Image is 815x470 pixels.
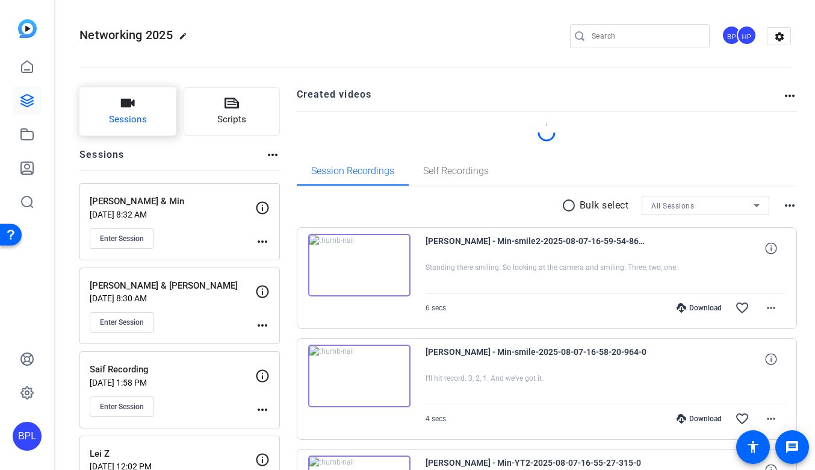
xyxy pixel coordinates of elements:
img: thumb-nail [308,345,411,407]
h2: Sessions [79,148,125,171]
mat-icon: favorite_border [735,301,749,315]
img: thumb-nail [308,234,411,296]
mat-icon: more_horiz [782,198,797,213]
mat-icon: more_horiz [782,89,797,103]
mat-icon: radio_button_unchecked [562,198,580,213]
div: BP [722,25,742,45]
button: Enter Session [90,396,154,417]
span: Session Recordings [311,166,394,176]
mat-icon: more_horiz [255,318,270,333]
mat-icon: more_horiz [265,148,280,162]
div: Download [671,303,728,313]
button: Sessions [79,87,176,136]
button: Enter Session [90,228,154,249]
span: [PERSON_NAME] - Min-smile2-2025-08-07-16-59-54-868-0 [426,234,648,263]
h2: Created videos [297,87,783,111]
span: Enter Session [100,402,144,412]
span: [PERSON_NAME] - Min-smile-2025-08-07-16-58-20-964-0 [426,345,648,374]
mat-icon: edit [179,32,193,46]
div: BPL [13,422,42,451]
input: Search [592,29,700,43]
p: [PERSON_NAME] & [PERSON_NAME] [90,279,255,293]
mat-icon: accessibility [746,440,760,454]
ngx-avatar: Hit Play [737,25,758,46]
div: Download [671,414,728,424]
p: [PERSON_NAME] & Min [90,195,255,208]
p: Bulk select [580,198,629,213]
mat-icon: more_horiz [764,301,778,315]
span: Networking 2025 [79,28,173,42]
button: Scripts [184,87,280,136]
span: Enter Session [100,234,144,243]
mat-icon: favorite_border [735,412,749,426]
p: [DATE] 8:32 AM [90,210,255,219]
span: Self Recordings [423,166,489,176]
span: Sessions [109,113,147,127]
p: Saif Recording [90,363,255,377]
mat-icon: more_horiz [764,412,778,426]
mat-icon: more_horiz [255,234,270,249]
button: Enter Session [90,312,154,333]
p: [DATE] 1:58 PM [90,378,255,387]
ngx-avatar: Benchmark Productions LLC [722,25,743,46]
span: All Sessions [651,202,694,210]
span: 4 secs [426,415,446,423]
mat-icon: message [785,440,799,454]
span: Enter Session [100,318,144,327]
mat-icon: settings [767,28,792,46]
mat-icon: more_horiz [255,403,270,417]
p: [DATE] 8:30 AM [90,293,255,303]
span: 6 secs [426,304,446,312]
p: Lei Z [90,447,255,461]
div: HP [737,25,757,45]
span: Scripts [217,113,246,127]
img: blue-gradient.svg [18,19,37,38]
